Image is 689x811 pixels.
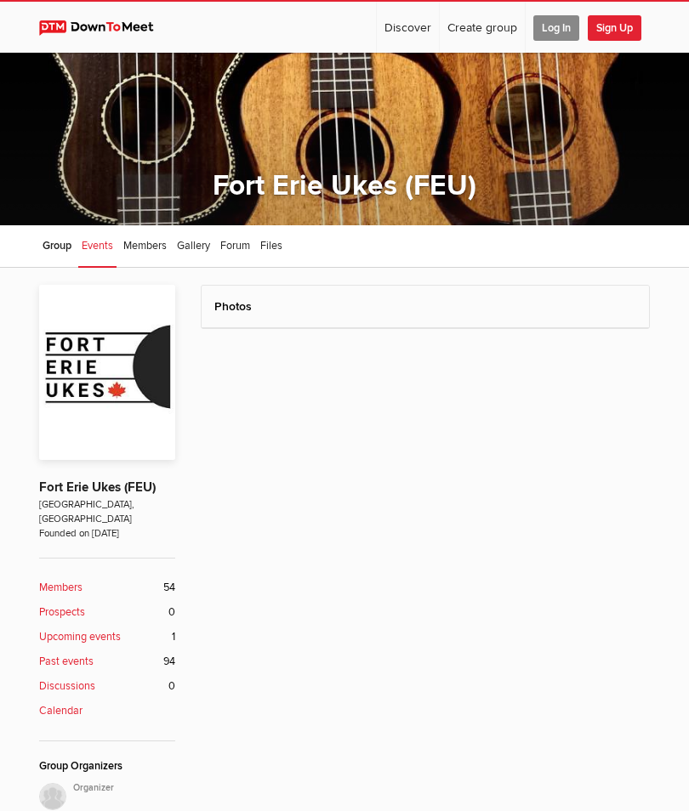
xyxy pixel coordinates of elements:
[217,225,253,268] a: Forum
[213,168,476,203] a: Fort Erie Ukes (FEU)
[172,629,175,645] span: 1
[39,654,175,670] a: Past events 94
[39,497,175,526] span: [GEOGRAPHIC_DATA], [GEOGRAPHIC_DATA]
[377,2,439,53] a: Discover
[39,604,85,621] b: Prospects
[526,2,587,53] a: Log In
[120,225,170,268] a: Members
[39,654,94,670] b: Past events
[168,678,175,695] span: 0
[39,580,175,596] a: Members 54
[43,239,71,252] span: Group
[39,678,175,695] a: Discussions 0
[588,2,649,53] a: Sign Up
[39,758,175,774] div: Group Organizers
[260,239,282,252] span: Files
[39,783,66,810] img: null
[39,783,175,810] a: Organizer
[174,225,214,268] a: Gallery
[168,604,175,621] span: 0
[39,678,95,695] b: Discussions
[220,239,250,252] span: Forum
[39,20,169,36] img: DownToMeet
[39,629,121,645] b: Upcoming events
[39,703,175,719] a: Calendar
[39,225,75,268] a: Group
[39,629,175,645] a: Upcoming events 1
[39,479,156,496] a: Fort Erie Ukes (FEU)
[163,580,175,596] span: 54
[39,526,175,541] span: Founded on [DATE]
[39,285,175,460] img: Fort Erie Ukes (FEU)
[39,604,175,621] a: Prospects 0
[214,299,252,314] a: Photos
[39,703,83,719] b: Calendar
[177,239,210,252] span: Gallery
[533,15,579,41] span: Log In
[257,225,286,268] a: Files
[123,239,167,252] span: Members
[39,580,83,596] b: Members
[78,225,117,268] a: Events
[440,2,525,53] a: Create group
[82,239,113,252] span: Events
[163,654,175,670] span: 94
[588,15,641,41] span: Sign Up
[73,781,175,795] i: Organizer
